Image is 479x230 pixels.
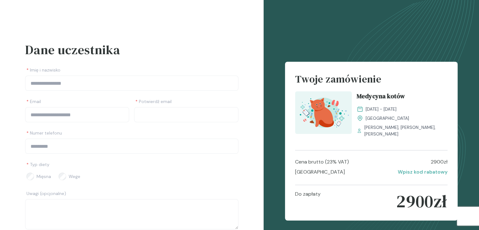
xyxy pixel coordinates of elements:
h3: Dane uczestnika [25,40,238,59]
span: Typ diety [26,161,49,168]
p: Do zapłaty [295,190,321,212]
span: [PERSON_NAME], [PERSON_NAME], [PERSON_NAME] [364,124,448,137]
p: Cena brutto (23% VAT) [295,158,349,166]
span: Medycyna kotów [357,91,405,103]
span: Imię i nazwisko [26,67,60,73]
h4: Twoje zamówienie [295,72,448,91]
p: Wpisz kod rabatowy [398,168,448,176]
input: Numer telefonu [25,139,238,154]
span: Email [26,98,41,105]
span: Wege [69,173,80,180]
span: Mięsna [37,173,51,180]
a: Medycyna kotów [357,91,448,103]
input: Email [25,107,129,122]
span: [DATE] - [DATE] [366,106,396,112]
img: aHfQZEMqNJQqH-e8_MedKot_T.svg [295,91,352,134]
input: Wege [59,173,66,180]
input: Potwierdź email [134,107,238,122]
span: Potwierdź email [135,98,172,105]
input: Mięsna [26,173,34,180]
span: Numer telefonu [26,130,62,136]
p: 2900 zł [396,190,447,212]
span: Uwagi (opcjonalne) [26,190,66,197]
p: 2900 zł [431,158,448,166]
p: [GEOGRAPHIC_DATA] [295,168,345,176]
input: Imię i nazwisko [25,76,238,91]
span: [GEOGRAPHIC_DATA] [366,115,409,122]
